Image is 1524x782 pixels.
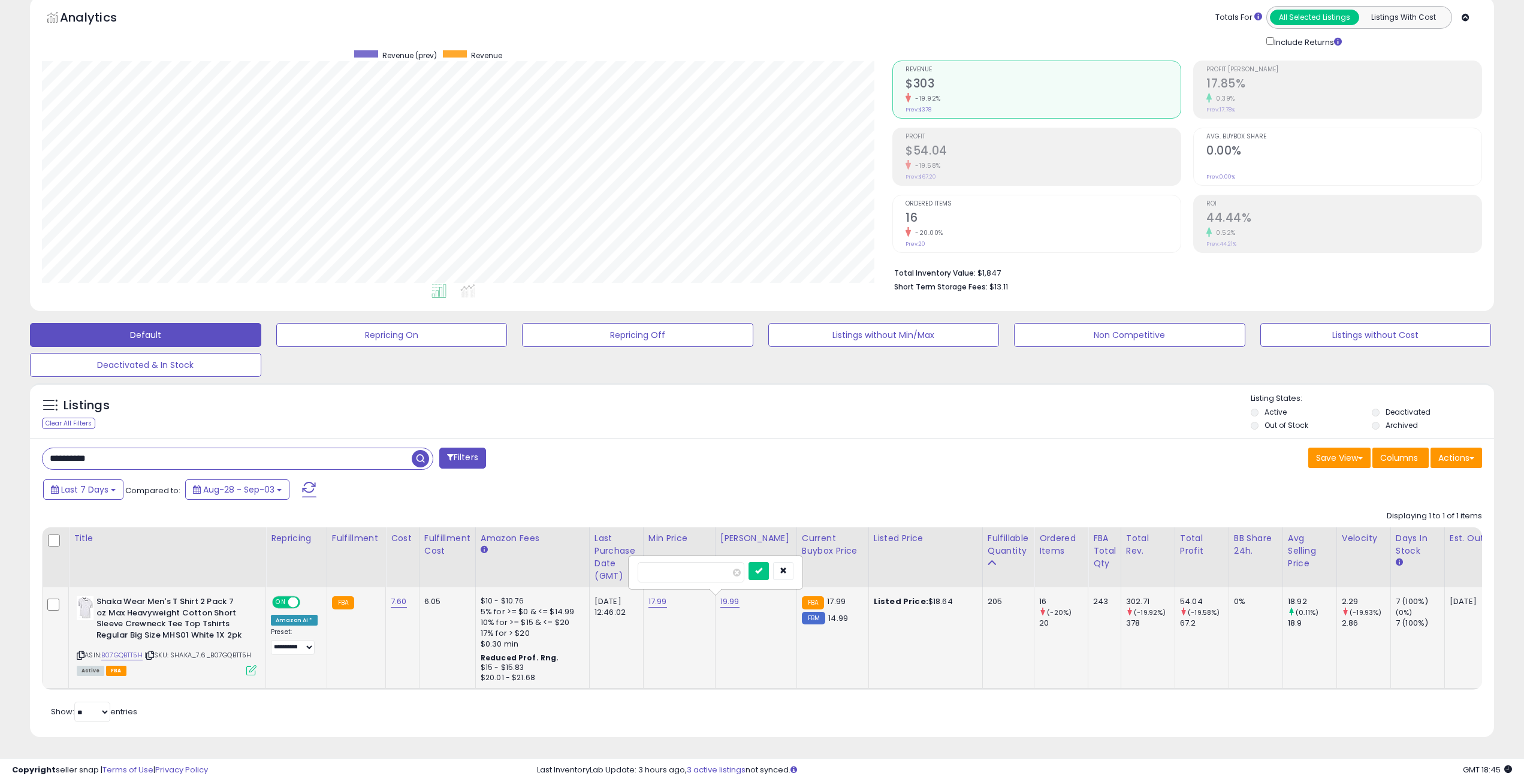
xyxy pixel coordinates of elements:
[1206,211,1481,227] h2: 44.44%
[481,545,488,555] small: Amazon Fees.
[61,484,108,496] span: Last 7 Days
[1386,407,1431,417] label: Deactivated
[43,479,123,500] button: Last 7 Days
[827,596,846,607] span: 17.99
[894,282,988,292] b: Short Term Storage Fees:
[1180,596,1229,607] div: 54.04
[481,596,580,606] div: $10 - $10.76
[988,532,1029,557] div: Fulfillable Quantity
[1288,596,1336,607] div: 18.92
[648,532,710,545] div: Min Price
[1206,134,1481,140] span: Avg. Buybox Share
[1093,596,1112,607] div: 243
[1342,596,1390,607] div: 2.29
[894,265,1473,279] li: $1,847
[906,211,1181,227] h2: 16
[768,323,1000,347] button: Listings without Min/Max
[60,9,140,29] h5: Analytics
[906,106,931,113] small: Prev: $378
[1288,618,1336,629] div: 18.9
[1396,596,1444,607] div: 7 (100%)
[802,612,825,624] small: FBM
[1180,618,1229,629] div: 67.2
[1206,106,1235,113] small: Prev: 17.78%
[906,134,1181,140] span: Profit
[1206,144,1481,160] h2: 0.00%
[391,532,414,545] div: Cost
[203,484,274,496] span: Aug-28 - Sep-03
[77,596,256,674] div: ASIN:
[1039,618,1088,629] div: 20
[382,50,437,61] span: Revenue (prev)
[906,201,1181,207] span: Ordered Items
[1206,77,1481,93] h2: 17.85%
[1380,452,1418,464] span: Columns
[1047,608,1072,617] small: (-20%)
[30,353,261,377] button: Deactivated & In Stock
[802,532,864,557] div: Current Buybox Price
[155,764,208,775] a: Privacy Policy
[1342,618,1390,629] div: 2.86
[1308,448,1371,468] button: Save View
[77,666,104,676] span: All listings currently available for purchase on Amazon
[874,596,973,607] div: $18.64
[1206,201,1481,207] span: ROI
[906,240,925,247] small: Prev: 20
[874,596,928,607] b: Listed Price:
[1234,596,1273,607] div: 0%
[522,323,753,347] button: Repricing Off
[1212,94,1235,103] small: 0.39%
[894,268,976,278] b: Total Inventory Value:
[471,50,502,61] span: Revenue
[481,606,580,617] div: 5% for >= $0 & <= $14.99
[1396,608,1413,617] small: (0%)
[1212,228,1236,237] small: 0.52%
[1463,764,1512,775] span: 2025-09-11 18:45 GMT
[989,281,1008,292] span: $13.11
[96,596,242,644] b: Shaka Wear Men's T Shirt 2 Pack 7 oz Max Heavyweight Cotton Short Sleeve Crewneck Tee Top Tshirts...
[332,532,381,545] div: Fulfillment
[74,532,261,545] div: Title
[911,161,941,170] small: -19.58%
[906,77,1181,93] h2: $303
[102,764,153,775] a: Terms of Use
[988,596,1025,607] div: 205
[1270,10,1359,25] button: All Selected Listings
[1188,608,1220,617] small: (-19.58%)
[1387,511,1482,522] div: Displaying 1 to 1 of 1 items
[1234,532,1278,557] div: BB Share 24h.
[594,532,638,582] div: Last Purchase Date (GMT)
[874,532,977,545] div: Listed Price
[1206,240,1236,247] small: Prev: 44.21%
[802,596,824,609] small: FBA
[911,228,943,237] small: -20.00%
[1359,10,1448,25] button: Listings With Cost
[720,532,792,545] div: [PERSON_NAME]
[125,485,180,496] span: Compared to:
[481,673,580,683] div: $20.01 - $21.68
[1350,608,1381,617] small: (-19.93%)
[1215,12,1262,23] div: Totals For
[720,596,740,608] a: 19.99
[1386,420,1418,430] label: Archived
[481,653,559,663] b: Reduced Prof. Rng.
[481,628,580,639] div: 17% for > $20
[271,532,322,545] div: Repricing
[273,597,288,608] span: ON
[594,596,634,618] div: [DATE] 12:46:02
[1180,532,1224,557] div: Total Profit
[1206,67,1481,73] span: Profit [PERSON_NAME]
[1396,557,1403,568] small: Days In Stock.
[1206,173,1235,180] small: Prev: 0.00%
[481,663,580,673] div: $15 - $15.83
[30,323,261,347] button: Default
[12,765,208,776] div: seller snap | |
[1039,532,1083,557] div: Ordered Items
[481,532,584,545] div: Amazon Fees
[537,765,1512,776] div: Last InventoryLab Update: 3 hours ago, not synced.
[332,596,354,609] small: FBA
[1093,532,1116,570] div: FBA Total Qty
[144,650,252,660] span: | SKU: SHAKA_7.6_B07GQBTT5H
[1126,618,1175,629] div: 378
[1396,532,1439,557] div: Days In Stock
